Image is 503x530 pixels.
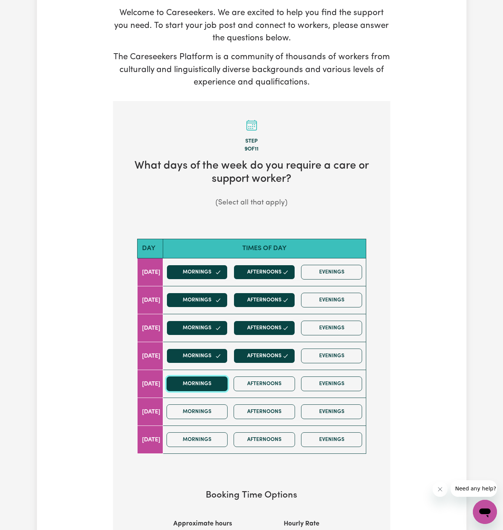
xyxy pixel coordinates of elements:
td: [DATE] [137,258,163,286]
td: [DATE] [137,286,163,314]
button: Evenings [301,404,362,419]
div: Step [125,137,378,146]
h2: What days of the week do you require a care or support worker? [125,160,378,186]
button: Afternoons [234,432,295,447]
button: Mornings [167,265,228,280]
td: [DATE] [137,398,163,426]
p: Welcome to Careseekers. We are excited to help you find the support you need. To start your job p... [113,7,390,45]
label: Approximate hours [173,519,232,529]
button: Evenings [301,265,362,280]
button: Mornings [167,349,228,363]
td: [DATE] [137,370,163,398]
button: Evenings [301,376,362,391]
iframe: Close message [433,482,448,497]
button: Mornings [167,321,228,335]
button: Mornings [167,404,228,419]
th: Day [137,239,163,258]
h3: Booking Time Options [137,490,366,501]
button: Mornings [167,376,228,391]
button: Evenings [301,293,362,307]
p: (Select all that apply) [125,198,378,209]
div: 9 of 11 [125,145,378,154]
td: [DATE] [137,314,163,342]
label: Hourly Rate [284,519,320,529]
button: Afternoons [234,349,295,363]
button: Afternoons [234,321,295,335]
td: [DATE] [137,426,163,454]
button: Afternoons [234,265,295,280]
iframe: Button to launch messaging window [473,500,497,524]
th: Times of day [163,239,366,258]
button: Mornings [167,432,228,447]
button: Afternoons [234,404,295,419]
td: [DATE] [137,342,163,370]
button: Evenings [301,321,362,335]
button: Evenings [301,432,362,447]
button: Mornings [167,293,228,307]
p: The Careseekers Platform is a community of thousands of workers from culturally and linguisticall... [113,51,390,89]
iframe: Message from company [451,480,497,497]
button: Afternoons [234,376,295,391]
button: Evenings [301,349,362,363]
button: Afternoons [234,293,295,307]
